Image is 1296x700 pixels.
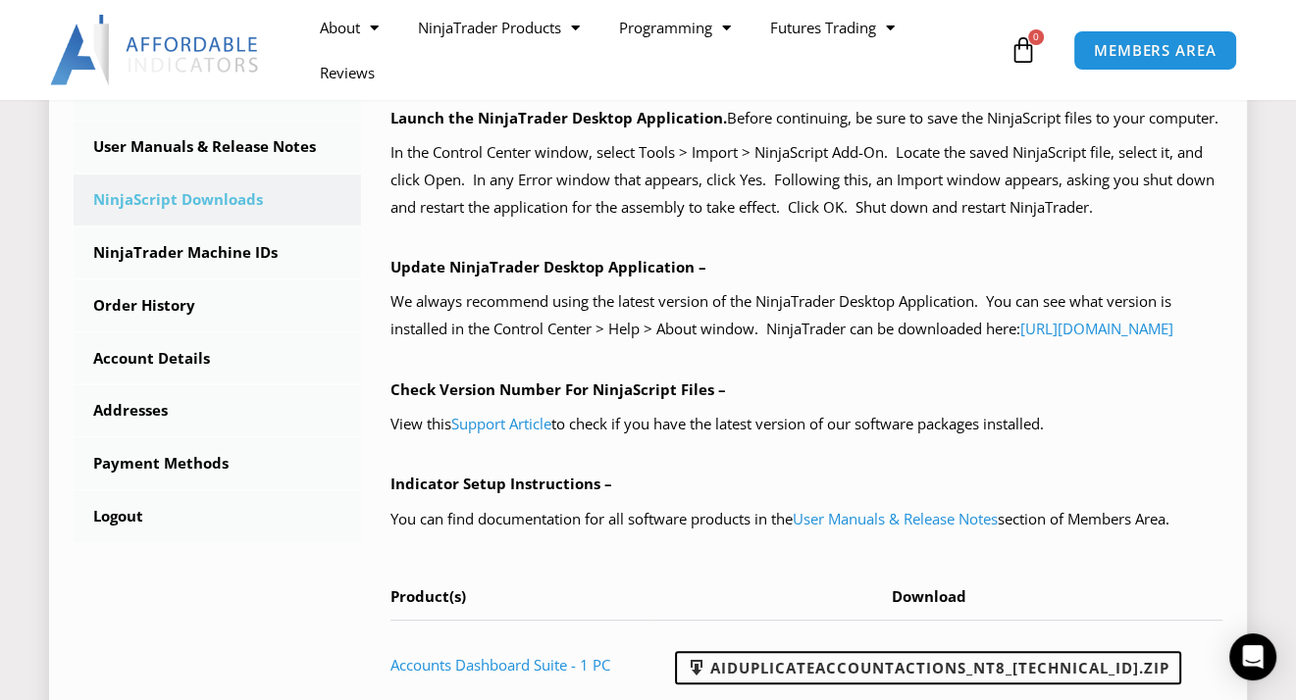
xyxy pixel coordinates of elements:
[1094,43,1217,58] span: MEMBERS AREA
[1020,319,1173,338] a: [URL][DOMAIN_NAME]
[750,5,913,50] a: Futures Trading
[299,5,397,50] a: About
[50,15,261,85] img: LogoAI | Affordable Indicators – NinjaTrader
[74,280,361,331] a: Order History
[1073,30,1237,71] a: MEMBERS AREA
[74,333,361,384] a: Account Details
[390,108,727,127] b: Launch the NinjaTrader Desktop Application.
[390,586,466,606] span: Product(s)
[892,586,966,606] span: Download
[390,411,1222,438] p: View this to check if you have the latest version of our software packages installed.
[74,385,361,436] a: Addresses
[390,257,706,276] b: Update NinjaTrader Desktop Application –
[675,651,1181,684] a: AIDuplicateAccountActions_NT8_[TECHNICAL_ID].zip
[390,105,1222,132] p: Before continuing, be sure to save the NinjaScript files to your computer.
[74,69,361,542] nav: Account pages
[74,227,361,278] a: NinjaTrader Machine IDs
[390,379,726,399] b: Check Version Number For NinjaScript Files –
[74,491,361,542] a: Logout
[793,509,998,528] a: User Manuals & Release Notes
[299,5,1004,95] nav: Menu
[74,175,361,225] a: NinjaScript Downloads
[980,22,1066,78] a: 0
[390,474,612,493] b: Indicator Setup Instructions –
[390,506,1222,533] p: You can find documentation for all software products in the section of Members Area.
[451,414,551,433] a: Support Article
[299,50,393,95] a: Reviews
[1028,29,1044,45] span: 0
[1229,633,1276,680] div: Open Intercom Messenger
[390,139,1222,222] p: In the Control Center window, select Tools > Import > NinjaScript Add-On. Locate the saved NinjaS...
[74,122,361,173] a: User Manuals & Release Notes
[390,655,610,675] a: Accounts Dashboard Suite - 1 PC
[390,288,1222,343] p: We always recommend using the latest version of the NinjaTrader Desktop Application. You can see ...
[74,438,361,489] a: Payment Methods
[598,5,750,50] a: Programming
[397,5,598,50] a: NinjaTrader Products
